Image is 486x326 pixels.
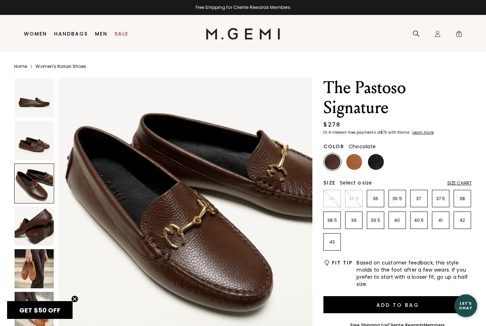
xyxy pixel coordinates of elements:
[324,154,340,170] img: Chocolate
[412,130,434,135] a: Learn more
[324,218,340,223] p: 38.5
[349,143,376,150] span: Chocolate
[447,180,472,186] div: Size Chart
[15,249,54,288] img: The Pastoso Signature
[15,78,54,117] img: The Pastoso Signature
[345,196,362,202] p: 35.5
[54,31,88,37] a: Handbags
[454,218,471,223] p: 42
[71,295,78,303] button: Close teaser
[24,31,47,37] a: Women
[15,121,54,160] img: The Pastoso Signature
[115,31,128,37] a: Sale
[411,218,427,223] p: 40.5
[324,196,340,202] p: 35
[36,64,86,69] a: Women's Italian Shoes
[14,64,27,69] a: Home
[19,306,60,315] span: GET $50 OFF
[432,218,449,223] p: 41
[323,144,344,149] h2: Color
[324,239,340,245] p: 43
[323,130,380,135] klarna-placement-style-body: Or 4 interest-free payments of
[323,180,336,186] h2: Size
[368,154,384,170] img: Black
[332,260,352,266] h2: Fit Tip
[345,218,362,223] p: 39
[455,32,463,39] span: 0
[95,31,107,37] a: Men
[389,218,406,223] p: 40
[346,154,362,170] img: Tan
[388,130,411,135] klarna-placement-style-body: with Klarna
[432,196,449,202] p: 37.5
[454,301,477,310] div: Let's Chat
[323,78,472,118] h1: The Pastoso Signature
[206,28,280,39] img: M.Gemi
[411,196,427,202] p: 37
[15,207,54,246] img: The Pastoso Signature
[367,218,384,223] p: 39.5
[380,130,387,135] klarna-placement-style-amount: $70
[7,301,73,319] div: GET $50 OFFClose teaser
[412,130,434,135] klarna-placement-style-cta: Learn more
[367,196,384,202] p: 36
[340,179,372,186] span: Select a size
[323,296,472,313] button: Add to Bag
[389,196,406,202] p: 36.5
[356,259,472,288] span: Based on customer feedback, this style molds to the foot after a few wears. If you prefer to star...
[454,196,471,202] p: 38
[323,121,340,129] div: $278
